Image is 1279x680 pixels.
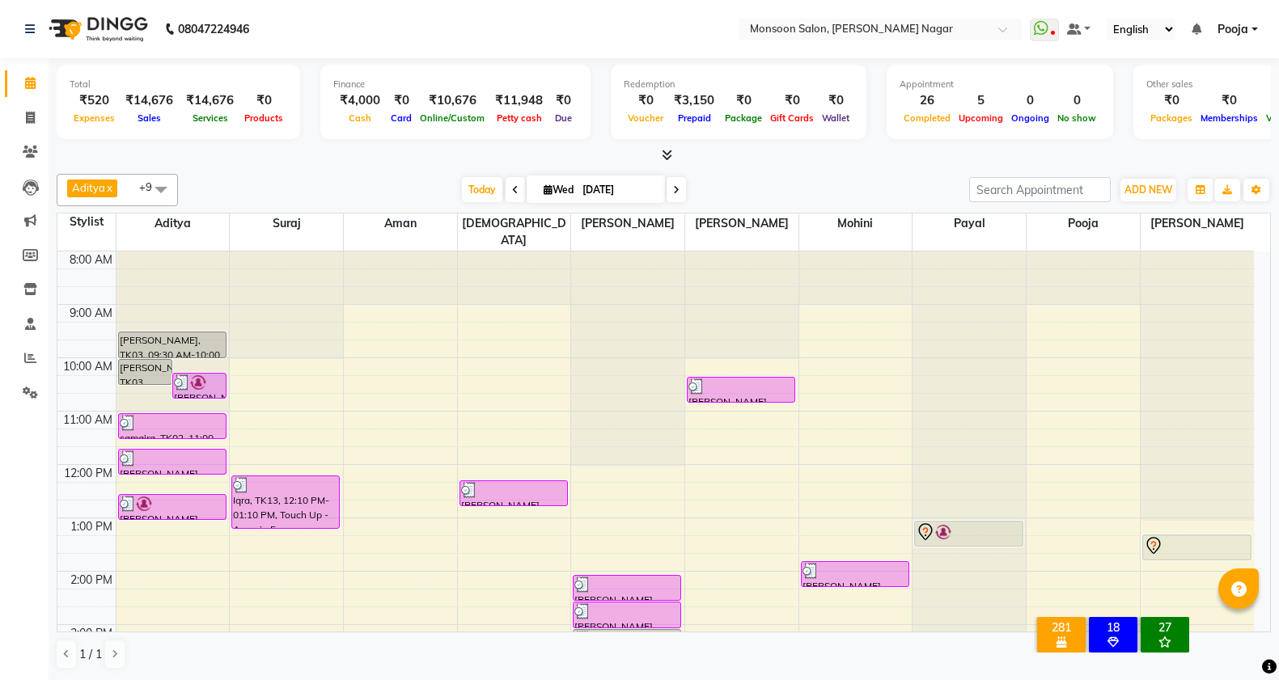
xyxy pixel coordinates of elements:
[1092,620,1134,635] div: 18
[955,112,1007,124] span: Upcoming
[1211,615,1263,664] iframe: chat widget
[67,572,116,589] div: 2:00 PM
[721,112,766,124] span: Package
[61,465,116,482] div: 12:00 PM
[460,481,567,505] div: [PERSON_NAME], TK10, 12:15 PM-12:45 PM, symbiosis ([DEMOGRAPHIC_DATA]) - Haircut
[1040,620,1082,635] div: 281
[1146,112,1196,124] span: Packages
[79,646,102,663] span: 1 / 1
[1007,91,1053,110] div: 0
[66,251,116,268] div: 8:00 AM
[766,112,818,124] span: Gift Cards
[1196,112,1262,124] span: Memberships
[60,412,116,429] div: 11:00 AM
[67,518,116,535] div: 1:00 PM
[119,332,226,357] div: [PERSON_NAME], TK03, 09:30 AM-10:00 AM, Hair - Ironing /Tongs
[119,91,180,110] div: ₹14,676
[1053,112,1100,124] span: No show
[188,112,232,124] span: Services
[913,213,1026,234] span: Payal
[60,358,116,375] div: 10:00 AM
[551,112,576,124] span: Due
[624,91,667,110] div: ₹0
[230,213,343,234] span: Suraj
[70,78,287,91] div: Total
[119,450,226,474] div: [PERSON_NAME], TK08, 11:40 AM-12:10 PM, Hair - Ironing /Tongs
[232,476,339,528] div: Iqra, TK13, 12:10 PM-01:10 PM, Touch Up - Amonia Free
[688,378,794,402] div: [PERSON_NAME], TK05, 10:20 AM-10:50 AM, Symbiosis - Threading
[969,177,1111,202] input: Search Appointment
[458,213,571,251] span: [DEMOGRAPHIC_DATA]
[240,112,287,124] span: Products
[1144,620,1186,635] div: 27
[1124,184,1172,196] span: ADD NEW
[799,213,913,234] span: Mohini
[900,112,955,124] span: Completed
[571,213,684,234] span: [PERSON_NAME]
[173,374,226,398] div: [PERSON_NAME], TK04, 10:15 AM-10:45 AM, Hair wash LOREAL
[578,178,659,202] input: 2025-09-03
[139,180,164,193] span: +9
[387,91,416,110] div: ₹0
[344,213,457,234] span: Aman
[1053,91,1100,110] div: 0
[70,112,119,124] span: Expenses
[70,91,119,110] div: ₹520
[67,625,116,642] div: 3:00 PM
[1146,91,1196,110] div: ₹0
[57,213,116,230] div: Stylist
[333,91,387,110] div: ₹4,000
[66,305,116,322] div: 9:00 AM
[685,213,798,234] span: [PERSON_NAME]
[387,112,416,124] span: Card
[549,91,578,110] div: ₹0
[240,91,287,110] div: ₹0
[345,112,375,124] span: Cash
[1141,213,1254,234] span: [PERSON_NAME]
[900,78,1100,91] div: Appointment
[493,112,546,124] span: Petty cash
[574,602,680,627] div: [PERSON_NAME], TK01, 02:30 PM-03:00 PM, Waxing - Full Legs
[1143,535,1251,560] div: [PERSON_NAME], TK11, 01:15 PM-01:45 PM, Symbiosis - Threading
[416,112,489,124] span: Online/Custom
[674,112,715,124] span: Prepaid
[462,177,502,202] span: Today
[721,91,766,110] div: ₹0
[178,6,249,52] b: 08047224946
[1027,213,1140,234] span: Pooja
[119,414,226,438] div: samaira, TK02, 11:00 AM-11:30 AM, Hair - Hair Wash (Loreal) Blow Dry
[41,6,152,52] img: logo
[180,91,240,110] div: ₹14,676
[119,360,172,384] div: [PERSON_NAME], TK03, 10:00 AM-10:30 AM, Hair - Ironing /Tongs
[333,78,578,91] div: Finance
[667,91,721,110] div: ₹3,150
[818,91,853,110] div: ₹0
[133,112,165,124] span: Sales
[1218,21,1248,38] span: Pooja
[72,181,105,194] span: Aditya
[802,562,908,586] div: [PERSON_NAME], TK14, 01:45 PM-02:15 PM, Threading - Upperlip/[GEOGRAPHIC_DATA]/Forehead
[1007,112,1053,124] span: Ongoing
[624,78,853,91] div: Redemption
[766,91,818,110] div: ₹0
[818,112,853,124] span: Wallet
[116,213,230,234] span: Aditya
[1196,91,1262,110] div: ₹0
[574,630,680,654] div: [PERSON_NAME], TK01, 03:00 PM-03:30 PM, Waxing -(Bikini)
[540,184,578,196] span: Wed
[900,91,955,110] div: 26
[1120,179,1176,201] button: ADD NEW
[624,112,667,124] span: Voucher
[915,522,1022,546] div: [PERSON_NAME], TK09, 01:00 PM-01:30 PM, Hair - Hair Wash (Loreal) Blow Dry
[489,91,549,110] div: ₹11,948
[955,91,1007,110] div: 5
[119,495,226,519] div: [PERSON_NAME], TK12, 12:30 PM-01:00 PM, Hair - Hair Wash (Loreal) Blow Dry
[416,91,489,110] div: ₹10,676
[105,181,112,194] a: x
[574,576,680,600] div: [PERSON_NAME], TK01, 02:00 PM-02:30 PM, Waxing - Full Arms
